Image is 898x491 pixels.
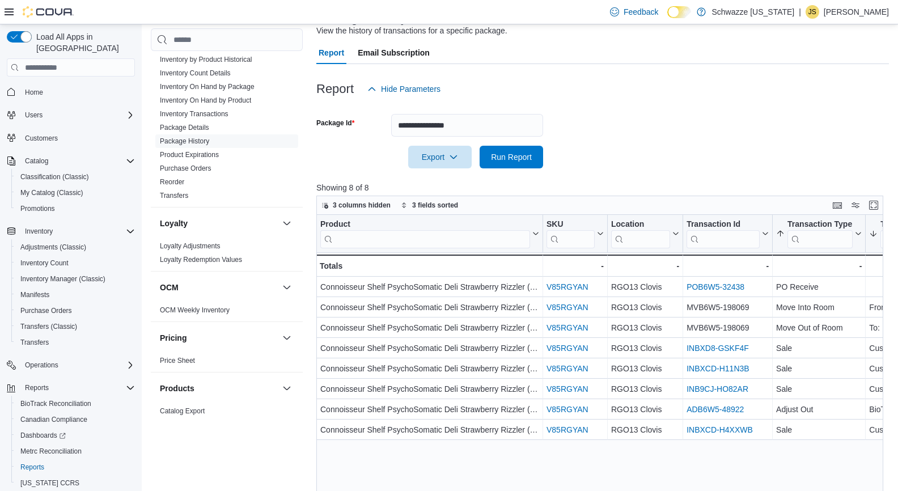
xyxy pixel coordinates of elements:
[160,357,195,365] a: Price Sheet
[2,357,139,373] button: Operations
[160,218,188,229] h3: Loyalty
[20,415,87,424] span: Canadian Compliance
[16,476,84,490] a: [US_STATE] CCRS
[799,5,801,19] p: |
[160,137,209,146] span: Package History
[20,131,135,145] span: Customers
[711,5,794,19] p: Schwazze [US_STATE]
[16,429,135,442] span: Dashboards
[547,282,588,291] a: V85RGYAN
[16,445,86,458] a: Metrc Reconciliation
[547,364,588,373] a: V85RGYAN
[547,323,588,332] a: V85RGYAN
[20,172,89,181] span: Classification (Classic)
[320,300,539,314] div: Connoisseur Shelf PsychoSomatic Deli Strawberry Rizzler (S) Per 1g
[160,192,188,200] a: Transfers
[776,341,862,355] div: Sale
[11,287,139,303] button: Manifests
[160,164,211,173] span: Purchase Orders
[849,198,862,212] button: Display options
[16,397,96,410] a: BioTrack Reconciliation
[160,150,219,159] span: Product Expirations
[787,219,853,248] div: Transaction Type
[160,282,278,293] button: OCM
[11,396,139,412] button: BioTrack Reconciliation
[20,274,105,283] span: Inventory Manager (Classic)
[415,146,465,168] span: Export
[687,405,744,414] a: ADB6W5-48922
[605,1,663,23] a: Feedback
[547,219,595,248] div: SKU URL
[358,41,430,64] span: Email Subscription
[160,55,252,64] span: Inventory by Product Historical
[316,118,354,128] label: Package Id
[867,198,880,212] button: Enter fullscreen
[20,463,44,472] span: Reports
[16,186,88,200] a: My Catalog (Classic)
[787,219,853,230] div: Transaction Type
[160,110,228,118] a: Inventory Transactions
[151,354,303,372] div: Pricing
[320,321,539,335] div: Connoisseur Shelf PsychoSomatic Deli Strawberry Rizzler (S) Per 1g
[20,108,47,122] button: Users
[412,201,458,210] span: 3 fields sorted
[160,109,228,118] span: Inventory Transactions
[20,358,135,372] span: Operations
[280,217,294,230] button: Loyalty
[611,300,679,314] div: RGO13 Clovis
[611,219,679,248] button: Location
[20,204,55,213] span: Promotions
[611,321,679,335] div: RGO13 Clovis
[151,239,303,271] div: Loyalty
[280,331,294,345] button: Pricing
[23,6,74,18] img: Cova
[160,123,209,132] span: Package Details
[320,259,539,273] div: Totals
[776,259,862,273] div: -
[16,397,135,410] span: BioTrack Reconciliation
[160,383,278,394] button: Products
[11,319,139,335] button: Transfers (Classic)
[16,476,135,490] span: Washington CCRS
[2,130,139,146] button: Customers
[320,280,539,294] div: Connoisseur Shelf PsychoSomatic Deli Strawberry Rizzler (S) Per 1g
[2,153,139,169] button: Catalog
[25,111,43,120] span: Users
[776,219,862,248] button: Transaction Type
[11,185,139,201] button: My Catalog (Classic)
[20,84,135,99] span: Home
[320,341,539,355] div: Connoisseur Shelf PsychoSomatic Deli Strawberry Rizzler (S) Per 1g
[25,88,43,97] span: Home
[20,259,69,268] span: Inventory Count
[20,86,48,99] a: Home
[16,320,135,333] span: Transfers (Classic)
[319,41,344,64] span: Report
[11,239,139,255] button: Adjustments (Classic)
[160,124,209,132] a: Package Details
[11,201,139,217] button: Promotions
[396,198,463,212] button: 3 fields sorted
[25,361,58,370] span: Operations
[160,137,209,145] a: Package History
[320,403,539,416] div: Connoisseur Shelf PsychoSomatic Deli Strawberry Rizzler (S) Per 1g
[16,170,94,184] a: Classification (Classic)
[160,164,211,172] a: Purchase Orders
[160,242,221,250] a: Loyalty Adjustments
[687,300,769,314] div: MVB6W5-198069
[687,344,749,353] a: INBXD8-GSKF4F
[611,362,679,375] div: RGO13 Clovis
[20,479,79,488] span: [US_STATE] CCRS
[160,191,188,200] span: Transfers
[25,156,48,166] span: Catalog
[320,219,530,248] div: Product
[687,219,769,248] button: Transaction Id
[160,151,219,159] a: Product Expirations
[317,198,395,212] button: 3 columns hidden
[667,18,668,19] span: Dark Mode
[16,272,110,286] a: Inventory Manager (Classic)
[11,427,139,443] a: Dashboards
[160,255,242,264] span: Loyalty Redemption Values
[20,154,53,168] button: Catalog
[160,383,194,394] h3: Products
[16,288,54,302] a: Manifests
